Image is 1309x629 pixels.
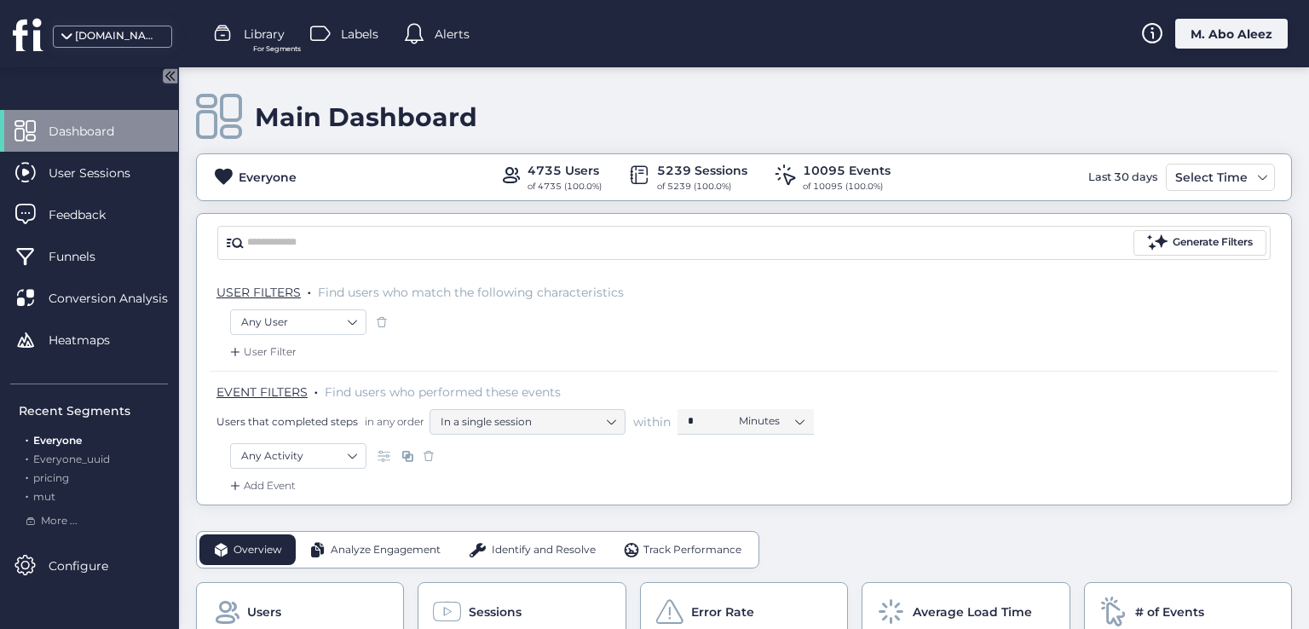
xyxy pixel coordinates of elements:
[49,164,156,182] span: User Sessions
[1173,234,1253,251] div: Generate Filters
[33,434,82,447] span: Everyone
[1084,164,1162,191] div: Last 30 days
[1133,230,1266,256] button: Generate Filters
[739,408,804,434] nz-select-item: Minutes
[75,28,160,44] div: [DOMAIN_NAME]
[239,168,297,187] div: Everyone
[26,468,28,484] span: .
[227,477,296,494] div: Add Event
[803,180,891,193] div: of 10095 (100.0%)
[803,161,891,180] div: 10095 Events
[241,309,355,335] nz-select-item: Any User
[19,401,168,420] div: Recent Segments
[49,557,134,575] span: Configure
[216,384,308,400] span: EVENT FILTERS
[361,414,424,429] span: in any order
[435,25,470,43] span: Alerts
[216,285,301,300] span: USER FILTERS
[314,381,318,398] span: .
[49,331,136,349] span: Heatmaps
[255,101,477,133] div: Main Dashboard
[227,343,297,361] div: User Filter
[643,542,741,558] span: Track Performance
[49,289,193,308] span: Conversion Analysis
[469,603,522,621] span: Sessions
[657,161,747,180] div: 5239 Sessions
[1175,19,1288,49] div: M. Abo Aleez
[308,281,311,298] span: .
[26,430,28,447] span: .
[691,603,754,621] span: Error Rate
[49,122,140,141] span: Dashboard
[528,161,602,180] div: 4735 Users
[33,453,110,465] span: Everyone_uuid
[247,603,281,621] span: Users
[492,542,596,558] span: Identify and Resolve
[33,471,69,484] span: pricing
[26,449,28,465] span: .
[216,414,358,429] span: Users that completed steps
[1135,603,1204,621] span: # of Events
[318,285,624,300] span: Find users who match the following characteristics
[341,25,378,43] span: Labels
[234,542,282,558] span: Overview
[913,603,1032,621] span: Average Load Time
[241,443,355,469] nz-select-item: Any Activity
[657,180,747,193] div: of 5239 (100.0%)
[244,25,285,43] span: Library
[633,413,671,430] span: within
[331,542,441,558] span: Analyze Engagement
[253,43,301,55] span: For Segments
[528,180,602,193] div: of 4735 (100.0%)
[49,247,121,266] span: Funnels
[49,205,131,224] span: Feedback
[1171,167,1252,188] div: Select Time
[441,409,614,435] nz-select-item: In a single session
[325,384,561,400] span: Find users who performed these events
[26,487,28,503] span: .
[41,513,78,529] span: More ...
[33,490,55,503] span: mut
